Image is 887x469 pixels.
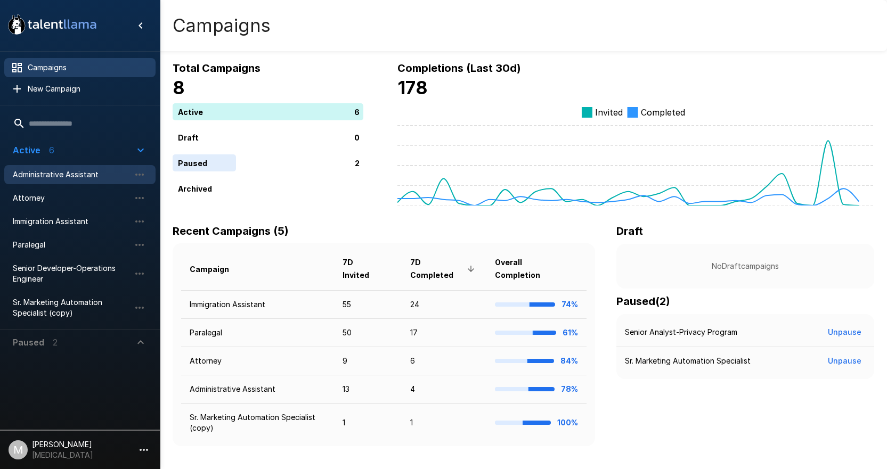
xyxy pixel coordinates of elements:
b: Draft [616,225,643,237]
span: Overall Completion [495,256,578,282]
td: 24 [402,290,486,318]
td: Attorney [181,347,334,375]
td: Sr. Marketing Automation Specialist (copy) [181,404,334,442]
b: 8 [173,77,185,98]
td: Paralegal [181,319,334,347]
b: Recent Campaigns (5) [173,225,289,237]
td: Administrative Assistant [181,375,334,404]
td: 1 [402,404,486,442]
b: 178 [397,77,428,98]
b: 100% [557,418,578,427]
td: 1 [334,404,402,442]
b: 61% [563,328,578,337]
p: No Draft campaigns [633,261,857,271]
td: 50 [334,319,402,347]
b: Completions (Last 30d) [397,62,521,75]
p: Sr. Marketing Automation Specialist [625,356,751,366]
span: 7D Invited [343,256,393,282]
p: Senior Analyst-Privacy Program [625,327,737,338]
span: 7D Completed [410,256,477,282]
b: Paused ( 2 ) [616,295,670,308]
button: Unpause [824,351,866,371]
td: 4 [402,375,486,404]
p: 6 [354,106,360,117]
button: Unpause [824,323,866,342]
td: 17 [402,319,486,347]
p: 0 [354,131,360,143]
td: 55 [334,290,402,318]
td: 9 [334,347,402,375]
td: 6 [402,347,486,375]
td: 13 [334,375,402,404]
b: 74% [562,300,578,309]
b: 84% [560,356,578,365]
span: Campaign [190,263,243,276]
td: Immigration Assistant [181,290,334,318]
b: Total Campaigns [173,62,261,75]
p: 2 [355,157,360,168]
b: 78% [561,384,578,393]
h4: Campaigns [173,14,271,37]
